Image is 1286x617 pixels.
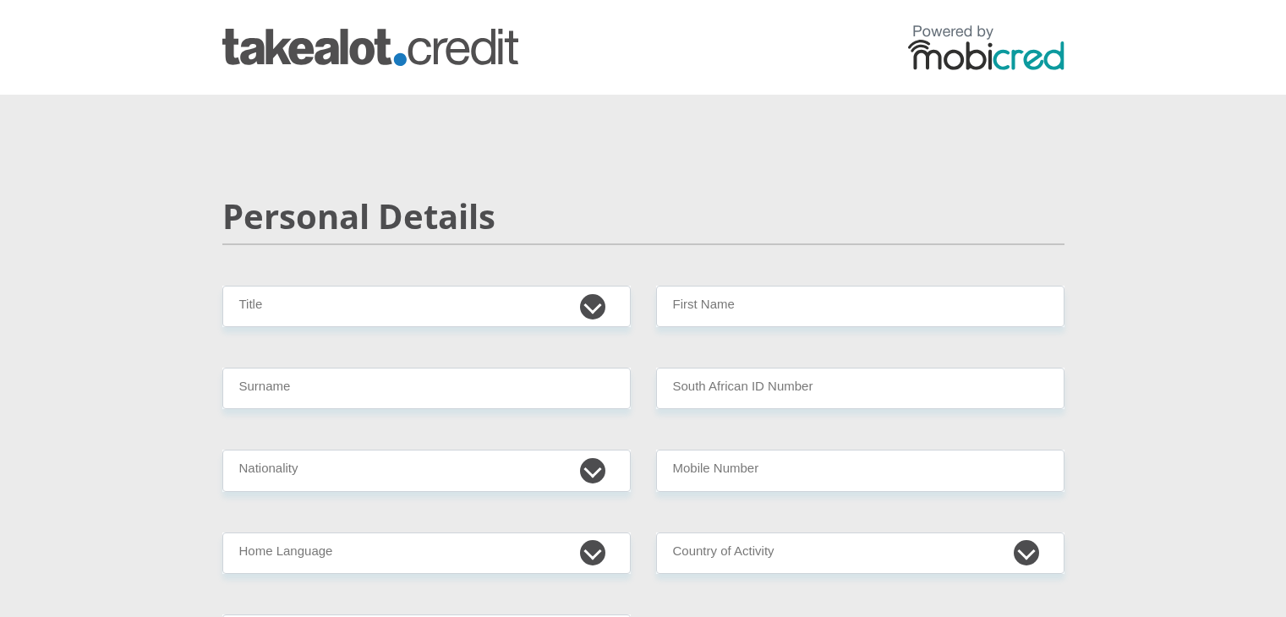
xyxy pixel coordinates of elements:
[908,25,1064,70] img: powered by mobicred logo
[656,286,1064,327] input: First Name
[222,368,631,409] input: Surname
[222,196,1064,237] h2: Personal Details
[656,368,1064,409] input: ID Number
[656,450,1064,491] input: Contact Number
[222,29,518,66] img: takealot_credit logo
